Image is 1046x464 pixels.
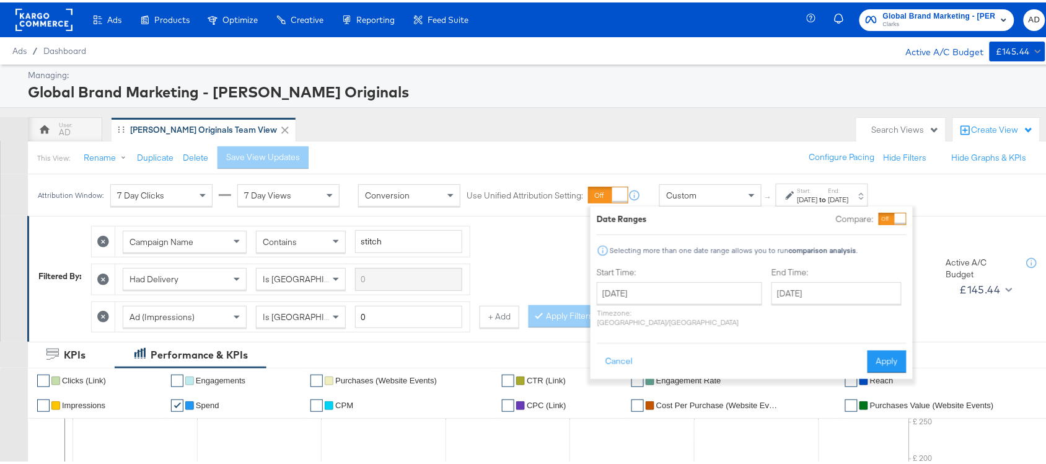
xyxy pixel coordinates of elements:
span: CPC (Link) [527,398,566,408]
div: £145.44 [996,42,1030,57]
label: End Time: [771,264,907,276]
button: Duplicate [137,149,174,161]
div: Active A/C Budget [892,39,983,58]
span: AD [1029,11,1040,25]
span: Is [GEOGRAPHIC_DATA] [263,271,358,282]
div: [DATE] [798,192,818,202]
div: Selecting more than one date range allows you to run . [609,244,858,252]
label: Start: [798,184,818,192]
div: AD [59,124,71,136]
span: 7 Day Clicks [117,187,164,199]
button: Global Brand Marketing - [PERSON_NAME] OriginalsClarks [859,7,1014,29]
a: ✔ [631,397,644,409]
button: + Add [480,303,519,326]
span: Ad (Impressions) [130,309,195,320]
a: ✔ [310,397,323,409]
input: Enter a search term [355,228,462,251]
input: Enter a search term [355,265,462,288]
span: CTR (Link) [527,373,566,383]
div: Date Ranges [597,211,647,223]
a: ✔ [310,372,323,385]
a: ✔ [171,372,183,385]
label: Use Unified Attribution Setting: [467,187,583,199]
div: [DATE] [828,192,849,202]
span: Engagements [196,373,245,383]
div: Active A/C Budget [946,254,1014,277]
span: Creative [291,12,323,22]
span: Contains [263,234,297,245]
span: Is [GEOGRAPHIC_DATA] [263,309,358,320]
div: £145.44 [960,278,1001,297]
span: Engagement Rate [656,373,721,383]
a: ✔ [171,397,183,409]
div: Create View [972,122,1034,134]
span: Clarks [883,17,996,27]
label: Start Time: [597,264,762,276]
span: Impressions [62,398,105,408]
label: End: [828,184,849,192]
span: Reach [870,373,894,383]
span: Optimize [222,12,258,22]
button: Apply [868,348,907,370]
div: KPIs [64,346,86,360]
span: Had Delivery [130,271,178,282]
span: Cost Per Purchase (Website Events) [656,398,780,408]
div: This View: [37,151,70,161]
div: Search Views [872,122,939,133]
div: Performance & KPIs [151,346,248,360]
button: Hide Filters [884,149,927,161]
span: Feed Suite [428,12,468,22]
span: Clicks (Link) [62,373,106,383]
span: Conversion [365,187,410,199]
label: Compare: [836,211,874,223]
span: Purchases (Website Events) [335,373,437,383]
span: / [27,43,43,53]
button: £145.44 [955,277,1015,297]
span: Products [154,12,190,22]
span: Global Brand Marketing - [PERSON_NAME] Originals [883,7,996,20]
button: Delete [183,149,208,161]
strong: comparison analysis [789,243,856,252]
span: 7 Day Views [244,187,291,199]
a: ✔ [845,372,858,385]
span: ↑ [763,193,775,197]
input: Enter a number [355,303,462,326]
div: [PERSON_NAME] Originals Team View [130,122,277,133]
span: Ads [107,12,121,22]
a: ✔ [631,372,644,385]
div: Filtered By: [38,268,82,280]
span: Campaign Name [130,234,193,245]
div: Drag to reorder tab [118,123,125,130]
span: Purchases Value (Website Events) [870,398,994,408]
p: Timezone: [GEOGRAPHIC_DATA]/[GEOGRAPHIC_DATA] [597,306,762,324]
a: ✔ [502,397,514,409]
a: ✔ [845,397,858,409]
div: Attribution Window: [37,189,104,197]
button: Cancel [597,348,641,370]
a: Dashboard [43,43,86,53]
strong: to [818,192,828,202]
span: Reporting [356,12,395,22]
span: Custom [666,187,697,199]
a: ✔ [37,372,50,385]
a: ✔ [502,372,514,385]
span: Ads [12,43,27,53]
button: AD [1024,7,1045,29]
div: Global Brand Marketing - [PERSON_NAME] Originals [28,79,1042,100]
span: CPM [335,398,353,408]
button: £145.44 [990,39,1045,59]
span: Spend [196,398,219,408]
a: ✔ [37,397,50,409]
button: Rename [75,145,139,167]
button: Hide Graphs & KPIs [952,149,1027,161]
button: Configure Pacing [801,144,884,166]
div: Managing: [28,67,1042,79]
